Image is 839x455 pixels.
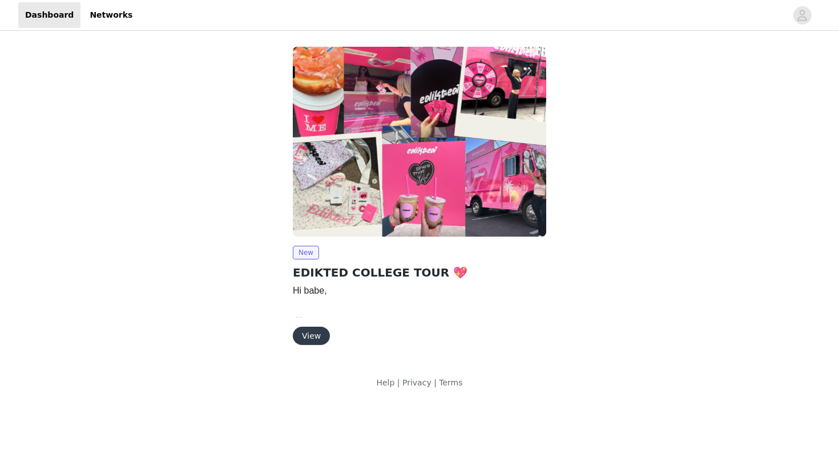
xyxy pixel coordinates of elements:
[293,47,546,237] img: Edikted
[376,378,394,387] a: Help
[797,6,808,25] div: avatar
[293,286,327,295] span: Hi babe,
[83,2,139,28] a: Networks
[402,378,431,387] a: Privacy
[397,378,400,387] span: |
[434,378,437,387] span: |
[293,332,330,340] a: View
[18,2,80,28] a: Dashboard
[293,327,330,345] button: View
[293,264,546,281] h2: EDIKTED COLLEGE TOUR 💖
[439,378,462,387] a: Terms
[293,246,319,259] span: New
